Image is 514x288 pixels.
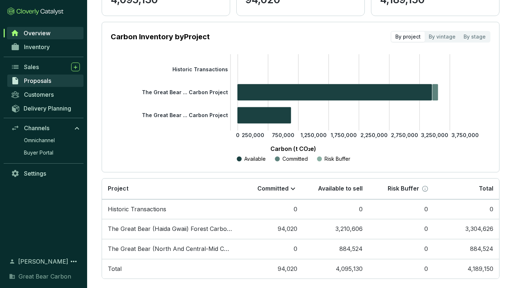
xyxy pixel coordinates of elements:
a: Delivery Planning [7,102,83,114]
div: By project [391,32,425,42]
a: Sales [7,61,83,73]
td: 94,020 [238,219,303,239]
tspan: 3,750,000 [452,132,479,138]
td: The Great Bear (North And Central-Mid Coast) Forest Carbon Project [102,239,238,259]
a: Customers [7,88,83,101]
td: 0 [238,199,303,219]
td: Total [102,259,238,279]
td: 0 [368,259,434,279]
span: Channels [24,124,49,132]
td: 94,020 [238,259,303,279]
p: Carbon (t CO₂e) [122,144,465,153]
p: Committed [282,155,308,163]
td: 0 [434,199,499,219]
th: Project [102,179,238,199]
p: Risk Buffer [388,185,419,193]
tspan: 2,250,000 [360,132,388,138]
p: Risk Buffer [325,155,350,163]
span: Omnichannel [24,137,55,144]
td: 4,189,150 [434,259,499,279]
td: 3,210,606 [303,219,368,239]
th: Total [434,179,499,199]
a: Channels [7,122,83,134]
span: Inventory [24,43,50,51]
th: Available to sell [303,179,368,199]
a: Inventory [7,41,83,53]
tspan: Historic Transactions [172,66,228,72]
a: Settings [7,167,83,180]
div: By stage [460,32,490,42]
a: Buyer Portal [20,147,83,158]
tspan: 1,250,000 [301,132,327,138]
td: 0 [368,219,434,239]
td: 884,524 [434,239,499,259]
td: 0 [303,199,368,219]
td: 0 [238,239,303,259]
tspan: The Great Bear ... Carbon Project [142,89,228,95]
span: [PERSON_NAME] [18,257,68,266]
p: Carbon Inventory by Project [111,32,210,42]
tspan: 750,000 [272,132,294,138]
span: Delivery Planning [24,105,71,112]
td: 884,524 [303,239,368,259]
p: Committed [257,185,289,193]
td: 0 [368,199,434,219]
td: The Great Bear (Haida Gwaii) Forest Carbon Project [102,219,238,239]
tspan: 250,000 [242,132,264,138]
span: Sales [24,63,39,71]
a: Proposals [7,75,83,87]
span: Settings [24,170,46,177]
div: By vintage [425,32,460,42]
td: 3,304,626 [434,219,499,239]
span: Overview [24,29,50,37]
tspan: 1,750,000 [331,132,357,138]
p: Available [244,155,266,163]
td: 4,095,130 [303,259,368,279]
tspan: The Great Bear ... Carbon Project [142,112,228,118]
tspan: 2,750,000 [391,132,418,138]
tspan: 0 [236,132,240,138]
a: Overview [7,27,83,39]
span: Proposals [24,77,51,84]
td: Historic Transactions [102,199,238,219]
td: 0 [368,239,434,259]
a: Omnichannel [20,135,83,146]
span: Buyer Portal [24,149,53,156]
div: segmented control [391,31,490,43]
span: Customers [24,91,54,98]
tspan: 3,250,000 [421,132,448,138]
span: Great Bear Carbon [19,272,71,281]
